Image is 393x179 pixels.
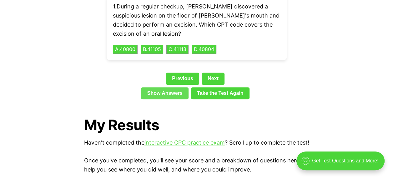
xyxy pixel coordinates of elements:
[141,45,163,54] button: B.41105
[84,156,309,174] p: Once you've completed, you'll see your score and a breakdown of questions here, to help you see w...
[166,45,189,54] button: C.41113
[291,148,393,179] iframe: portal-trigger
[141,87,189,99] a: Show Answers
[84,138,309,147] p: Haven't completed the ? Scroll up to complete the test!
[113,2,280,38] p: 1 . During a regular checkup, [PERSON_NAME] discovered a suspicious lesion on the floor of [PERSO...
[192,45,216,54] button: D.40804
[166,73,199,84] a: Previous
[191,87,249,99] a: Take the Test Again
[84,117,309,133] h1: My Results
[202,73,224,84] a: Next
[113,45,138,54] button: A.40800
[144,139,225,146] a: interactive CPC practice exam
